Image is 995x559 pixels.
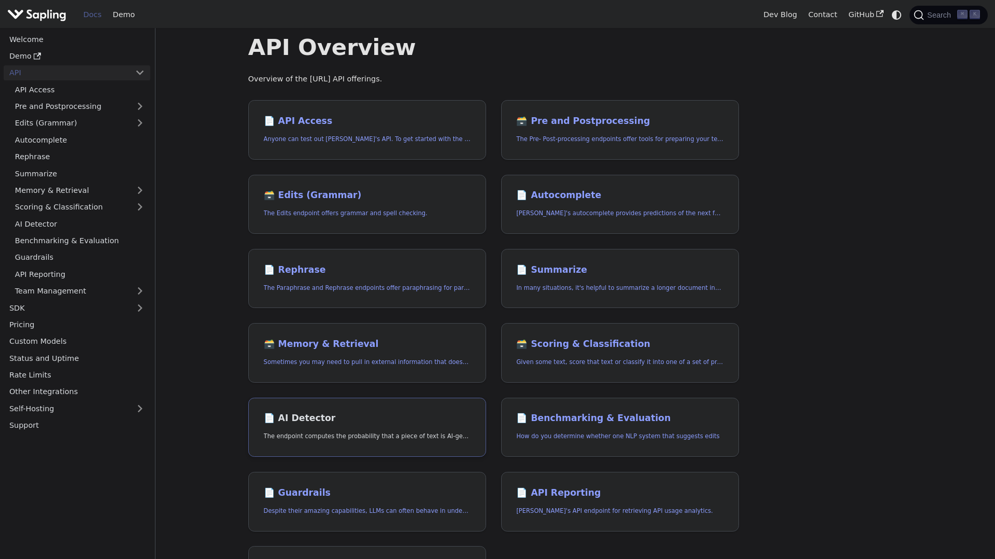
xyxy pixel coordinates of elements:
[130,65,150,80] button: Collapse sidebar category 'API'
[889,7,904,22] button: Switch between dark and light mode (currently system mode)
[4,418,150,433] a: Support
[803,7,843,23] a: Contact
[7,7,66,22] img: Sapling.ai
[78,7,107,23] a: Docs
[909,6,987,24] button: Search (Command+K)
[4,401,150,416] a: Self-Hosting
[924,11,957,19] span: Search
[501,100,739,160] a: 🗃️ Pre and PostprocessingThe Pre- Post-processing endpoints offer tools for preparing your text d...
[248,472,486,532] a: 📄️ GuardrailsDespite their amazing capabilities, LLMs can often behave in undesired
[758,7,802,23] a: Dev Blog
[264,190,471,201] h2: Edits (Grammar)
[9,284,150,299] a: Team Management
[9,267,150,282] a: API Reporting
[516,208,723,218] p: Sapling's autocomplete provides predictions of the next few characters or words
[501,175,739,234] a: 📄️ Autocomplete[PERSON_NAME]'s autocomplete provides predictions of the next few characters or words
[4,317,150,332] a: Pricing
[248,249,486,309] a: 📄️ RephraseThe Paraphrase and Rephrase endpoints offer paraphrasing for particular styles.
[501,249,739,309] a: 📄️ SummarizeIn many situations, it's helpful to summarize a longer document into a shorter, more ...
[9,82,150,97] a: API Access
[9,99,150,114] a: Pre and Postprocessing
[4,65,130,80] a: API
[516,339,723,350] h2: Scoring & Classification
[264,208,471,218] p: The Edits endpoint offers grammar and spell checking.
[9,250,150,265] a: Guardrails
[248,100,486,160] a: 📄️ API AccessAnyone can test out [PERSON_NAME]'s API. To get started with the API, simply:
[248,175,486,234] a: 🗃️ Edits (Grammar)The Edits endpoint offers grammar and spell checking.
[4,334,150,349] a: Custom Models
[264,431,471,441] p: The endpoint computes the probability that a piece of text is AI-generated,
[501,398,739,457] a: 📄️ Benchmarking & EvaluationHow do you determine whether one NLP system that suggests edits
[516,506,723,516] p: Sapling's API endpoint for retrieving API usage analytics.
[264,506,471,516] p: Despite their amazing capabilities, LLMs can often behave in undesired
[130,300,150,315] button: Expand sidebar category 'SDK'
[4,49,150,64] a: Demo
[4,300,130,315] a: SDK
[516,357,723,367] p: Given some text, score that text or classify it into one of a set of pre-specified categories.
[264,487,471,499] h2: Guardrails
[264,413,471,424] h2: AI Detector
[501,323,739,383] a: 🗃️ Scoring & ClassificationGiven some text, score that text or classify it into one of a set of p...
[248,323,486,383] a: 🗃️ Memory & RetrievalSometimes you may need to pull in external information that doesn't fit in t...
[4,368,150,383] a: Rate Limits
[264,134,471,144] p: Anyone can test out Sapling's API. To get started with the API, simply:
[9,149,150,164] a: Rephrase
[516,190,723,201] h2: Autocomplete
[9,166,150,181] a: Summarize
[9,116,150,131] a: Edits (Grammar)
[843,7,889,23] a: GitHub
[9,200,150,215] a: Scoring & Classification
[516,134,723,144] p: The Pre- Post-processing endpoints offer tools for preparing your text data for ingestation as we...
[264,357,471,367] p: Sometimes you may need to pull in external information that doesn't fit in the context size of an...
[516,487,723,499] h2: API Reporting
[4,351,150,366] a: Status and Uptime
[264,339,471,350] h2: Memory & Retrieval
[248,73,739,86] p: Overview of the [URL] API offerings.
[970,10,980,19] kbd: K
[9,183,150,198] a: Memory & Retrieval
[957,10,968,19] kbd: ⌘
[516,431,723,441] p: How do you determine whether one NLP system that suggests edits
[9,233,150,248] a: Benchmarking & Evaluation
[516,283,723,293] p: In many situations, it's helpful to summarize a longer document into a shorter, more easily diges...
[264,283,471,293] p: The Paraphrase and Rephrase endpoints offer paraphrasing for particular styles.
[264,264,471,276] h2: Rephrase
[9,132,150,147] a: Autocomplete
[4,384,150,399] a: Other Integrations
[7,7,70,22] a: Sapling.ai
[4,32,150,47] a: Welcome
[248,33,739,61] h1: API Overview
[516,116,723,127] h2: Pre and Postprocessing
[501,472,739,532] a: 📄️ API Reporting[PERSON_NAME]'s API endpoint for retrieving API usage analytics.
[107,7,140,23] a: Demo
[516,264,723,276] h2: Summarize
[516,413,723,424] h2: Benchmarking & Evaluation
[264,116,471,127] h2: API Access
[248,398,486,457] a: 📄️ AI DetectorThe endpoint computes the probability that a piece of text is AI-generated,
[9,216,150,231] a: AI Detector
